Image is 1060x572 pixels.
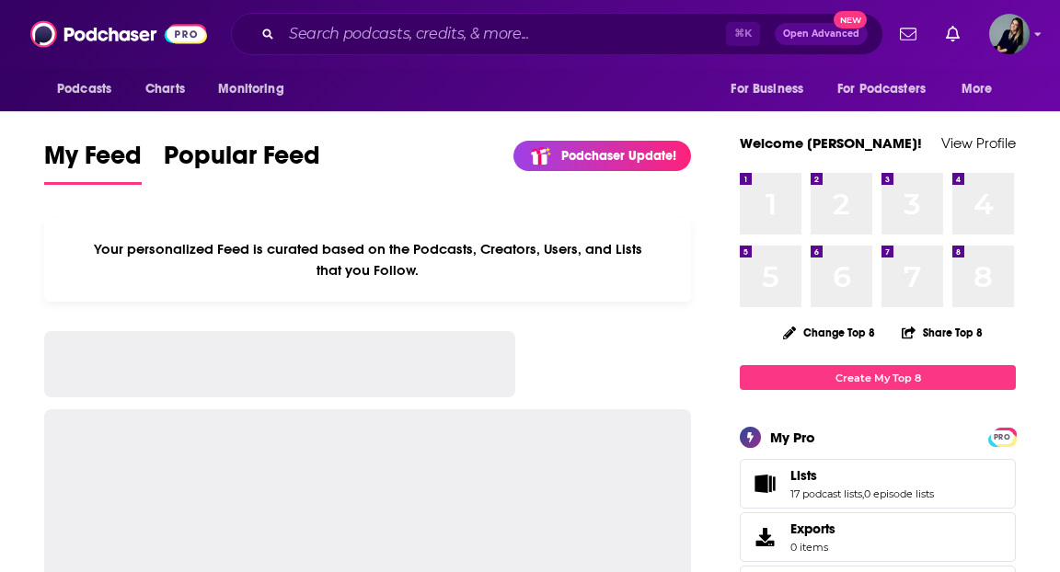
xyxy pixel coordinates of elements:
[561,148,676,164] p: Podchaser Update!
[746,524,783,550] span: Exports
[740,512,1016,562] a: Exports
[893,18,924,50] a: Show notifications dropdown
[864,487,934,500] a: 0 episode lists
[790,521,835,537] span: Exports
[834,11,867,29] span: New
[989,14,1030,54] button: Show profile menu
[740,134,922,152] a: Welcome [PERSON_NAME]!
[941,134,1016,152] a: View Profile
[164,140,320,185] a: Popular Feed
[746,471,783,497] a: Lists
[218,76,283,102] span: Monitoring
[783,29,859,39] span: Open Advanced
[989,14,1030,54] span: Logged in as LisaMaskey
[939,18,967,50] a: Show notifications dropdown
[949,72,1016,107] button: open menu
[44,218,691,302] div: Your personalized Feed is curated based on the Podcasts, Creators, Users, and Lists that you Follow.
[991,429,1013,443] a: PRO
[962,76,993,102] span: More
[837,76,926,102] span: For Podcasters
[44,140,142,185] a: My Feed
[775,23,868,45] button: Open AdvancedNew
[164,140,320,182] span: Popular Feed
[790,467,817,484] span: Lists
[282,19,726,49] input: Search podcasts, credits, & more...
[740,365,1016,390] a: Create My Top 8
[57,76,111,102] span: Podcasts
[44,140,142,182] span: My Feed
[825,72,952,107] button: open menu
[770,429,815,446] div: My Pro
[145,76,185,102] span: Charts
[726,22,760,46] span: ⌘ K
[862,487,864,500] span: ,
[790,467,934,484] a: Lists
[205,72,307,107] button: open menu
[718,72,826,107] button: open menu
[231,13,883,55] div: Search podcasts, credits, & more...
[133,72,196,107] a: Charts
[790,487,862,500] a: 17 podcast lists
[991,430,1013,444] span: PRO
[989,14,1030,54] img: User Profile
[731,76,803,102] span: For Business
[740,459,1016,509] span: Lists
[772,321,886,344] button: Change Top 8
[790,541,835,554] span: 0 items
[901,315,984,350] button: Share Top 8
[44,72,135,107] button: open menu
[30,17,207,51] img: Podchaser - Follow, Share and Rate Podcasts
